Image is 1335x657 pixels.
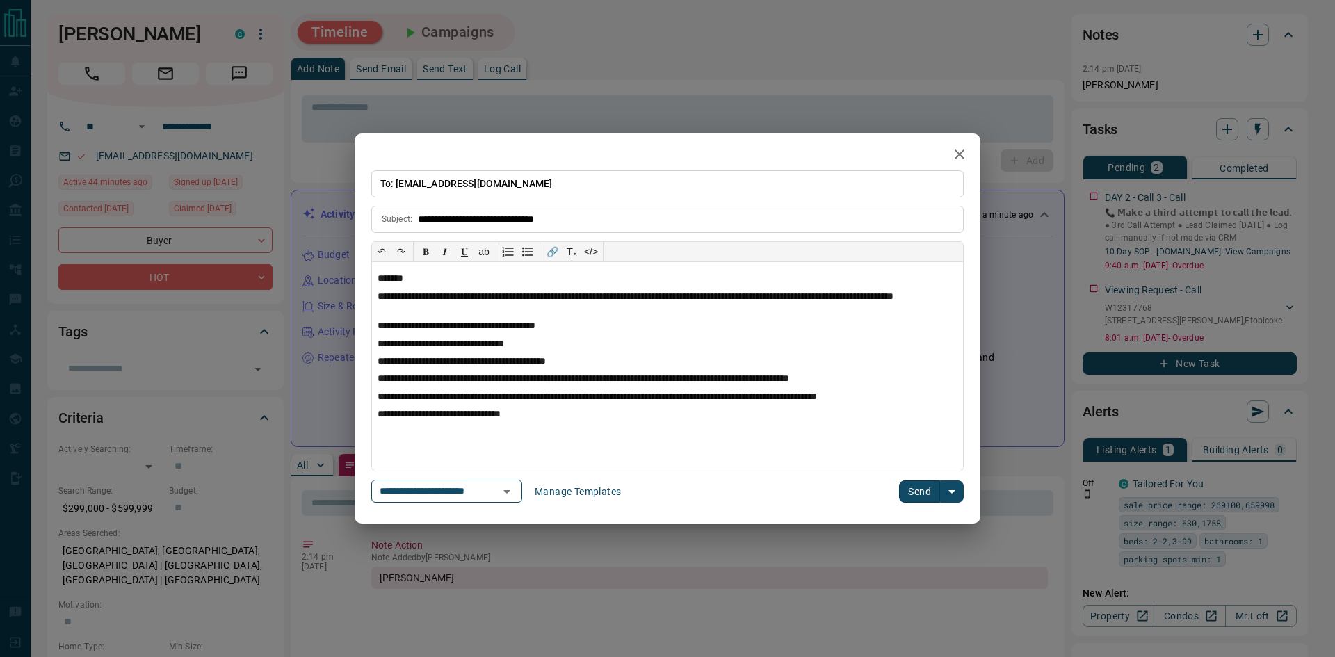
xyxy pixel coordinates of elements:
p: To: [371,170,964,197]
button: Bullet list [518,242,537,261]
span: 𝐔 [461,246,468,257]
button: ab [474,242,494,261]
button: ↷ [391,242,411,261]
button: 𝐁 [416,242,435,261]
button: Numbered list [499,242,518,261]
button: Manage Templates [526,480,629,503]
div: split button [899,480,964,503]
button: T̲ₓ [562,242,581,261]
button: ↶ [372,242,391,261]
button: Send [899,480,940,503]
button: </> [581,242,601,261]
s: ab [478,246,489,257]
button: Open [497,482,517,501]
button: 𝑰 [435,242,455,261]
button: 🔗 [542,242,562,261]
button: 𝐔 [455,242,474,261]
span: [EMAIL_ADDRESS][DOMAIN_NAME] [396,178,553,189]
p: Subject: [382,213,412,225]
